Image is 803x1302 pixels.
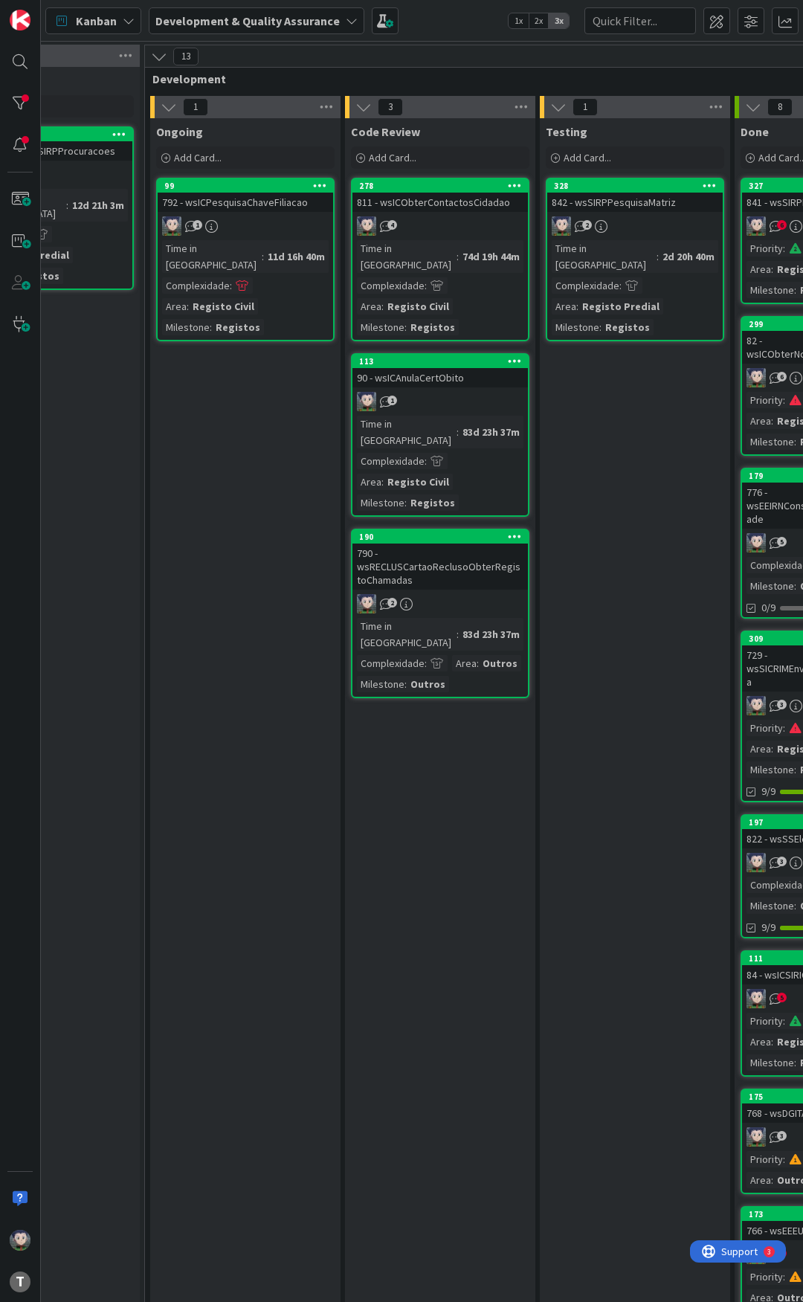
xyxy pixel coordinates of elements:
div: Registos [602,319,654,335]
div: Priority [746,720,783,736]
span: : [794,578,796,594]
span: Ongoing [156,124,203,139]
div: Milestone [746,1054,794,1071]
span: 8 [767,98,793,116]
span: : [771,413,773,429]
div: 99 [158,179,333,193]
span: 4 [387,220,397,230]
span: : [771,1034,773,1050]
span: : [381,474,384,490]
div: 113 [359,356,528,367]
span: : [210,319,212,335]
div: Area [746,1034,771,1050]
span: Add Card... [564,151,611,164]
span: : [783,240,785,257]
span: 1 [183,98,208,116]
span: : [771,1172,773,1188]
div: Area [452,655,477,671]
span: 2 [387,598,397,608]
span: 1x [509,13,529,28]
div: Milestone [746,282,794,298]
div: Milestone [746,434,794,450]
div: Priority [746,1151,783,1167]
div: 328842 - wsSIRPPesquisaMatriz [547,179,723,212]
span: : [404,676,407,692]
span: 9/9 [761,920,775,935]
a: 11390 - wsICAnulaCertObitoLSTime in [GEOGRAPHIC_DATA]:83d 23h 37mComplexidade:Area:Registo CivilM... [351,353,529,517]
img: LS [746,853,766,872]
span: : [599,319,602,335]
span: : [425,277,427,294]
div: 2d 20h 40m [659,248,718,265]
input: Quick Filter... [584,7,696,34]
div: Outros [479,655,521,671]
a: 99792 - wsICPesquisaChaveFiliacaoLSTime in [GEOGRAPHIC_DATA]:11d 16h 40mComplexidade:Area:Registo... [156,178,335,341]
span: : [404,319,407,335]
span: : [783,1013,785,1029]
span: 3 [777,857,787,866]
span: 1 [193,220,202,230]
div: 90 - wsICAnulaCertObito [352,368,528,387]
div: Complexidade [552,277,619,294]
span: : [794,897,796,914]
span: : [404,494,407,511]
span: 1 [573,98,598,116]
span: : [771,741,773,757]
span: : [783,720,785,736]
b: Development & Quality Assurance [155,13,340,28]
div: Registo Civil [384,298,453,315]
span: : [794,434,796,450]
div: Milestone [357,319,404,335]
div: 790 - wsRECLUSCartaoReclusoObterRegistoChamadas [352,544,528,590]
img: LS [10,1230,30,1251]
span: 6 [777,220,787,230]
span: : [66,197,68,213]
a: 328842 - wsSIRPPesquisaMatrizLSTime in [GEOGRAPHIC_DATA]:2d 20h 40mComplexidade:Area:Registo Pred... [546,178,724,341]
div: Area [746,741,771,757]
div: 12d 21h 3m [68,197,128,213]
div: Time in [GEOGRAPHIC_DATA] [357,240,457,273]
span: : [262,248,264,265]
div: 3 [77,6,81,18]
span: 5 [777,537,787,547]
div: Complexidade [162,277,230,294]
span: 5 [777,993,787,1002]
img: Visit kanbanzone.com [10,10,30,30]
div: 99 [164,181,333,191]
div: Registo Civil [189,298,258,315]
div: Area [357,298,381,315]
img: LS [746,533,766,552]
div: 190 [352,530,528,544]
span: : [457,424,459,440]
span: Testing [546,124,587,139]
span: : [457,248,459,265]
div: Time in [GEOGRAPHIC_DATA] [357,416,457,448]
div: LS [352,594,528,613]
div: Priority [746,392,783,408]
div: 328 [554,181,723,191]
span: : [230,277,232,294]
span: Add Card... [174,151,222,164]
img: LS [552,216,571,236]
span: Code Review [351,124,420,139]
span: : [425,453,427,469]
div: Area [357,474,381,490]
div: 792 - wsICPesquisaChaveFiliacao [158,193,333,212]
img: LS [357,216,376,236]
div: 83d 23h 37m [459,626,523,642]
div: Area [746,413,771,429]
div: 74d 19h 44m [459,248,523,265]
span: Support [31,2,68,20]
span: : [187,298,189,315]
span: : [794,761,796,778]
img: LS [746,989,766,1008]
a: 278811 - wsICObterContactosCidadaoLSTime in [GEOGRAPHIC_DATA]:74d 19h 44mComplexidade:Area:Regist... [351,178,529,341]
div: 811 - wsICObterContactosCidadao [352,193,528,212]
span: : [619,277,622,294]
div: 842 - wsSIRPPesquisaMatriz [547,193,723,212]
span: 3 [777,1131,787,1141]
span: 3x [549,13,569,28]
div: 190 [359,532,528,542]
div: Area [746,1172,771,1188]
div: LS [352,392,528,411]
